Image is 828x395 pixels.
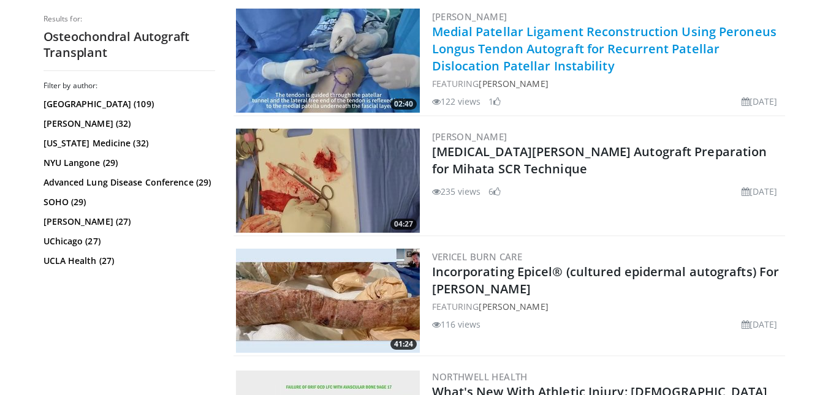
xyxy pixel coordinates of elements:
a: Incorporating Epicel® (cultured epidermal autografts) For [PERSON_NAME] [432,263,780,297]
a: 02:40 [236,9,420,113]
a: [GEOGRAPHIC_DATA] (109) [44,98,212,110]
span: 41:24 [390,339,417,350]
a: 41:24 [236,249,420,353]
a: Medial Patellar Ligament Reconstruction Using Peroneus Longus Tendon Autograft for Recurrent Pate... [432,23,777,74]
div: FEATURING [432,300,783,313]
p: Results for: [44,14,215,24]
a: [PERSON_NAME] [479,78,548,89]
a: [PERSON_NAME] (27) [44,216,212,228]
li: 6 [488,185,501,198]
div: FEATURING [432,77,783,90]
a: Vericel Burn Care [432,250,523,263]
h3: Filter by author: [44,81,215,91]
a: [MEDICAL_DATA][PERSON_NAME] Autograft Preparation for Mihata SCR Technique [432,143,767,177]
img: 85872296-369f-4d0a-93b9-06439e7151c3.300x170_q85_crop-smart_upscale.jpg [236,9,420,113]
span: 02:40 [390,99,417,110]
a: [PERSON_NAME] [479,301,548,312]
li: 1 [488,95,501,108]
li: [DATE] [742,185,778,198]
span: 04:27 [390,219,417,230]
a: SOHO (29) [44,196,212,208]
a: [PERSON_NAME] [432,10,507,23]
img: 298e96b5-1438-4105-a2a2-a1c67810a5fb.300x170_q85_crop-smart_upscale.jpg [236,129,420,233]
li: 235 views [432,185,481,198]
a: Advanced Lung Disease Conference (29) [44,176,212,189]
a: UChicago (27) [44,235,212,247]
li: 122 views [432,95,481,108]
a: [US_STATE] Medicine (32) [44,137,212,149]
a: UCLA Health (27) [44,255,212,267]
a: [PERSON_NAME] (32) [44,118,212,130]
a: 04:27 [236,129,420,233]
h2: Osteochondral Autograft Transplant [44,29,215,61]
img: b77db0b8-024c-4b95-bef4-421a1817434e.300x170_q85_crop-smart_upscale.jpg [236,249,420,353]
a: Northwell Health [432,371,528,383]
li: 116 views [432,318,481,331]
a: NYU Langone (29) [44,157,212,169]
a: [PERSON_NAME] [432,130,507,143]
li: [DATE] [742,95,778,108]
li: [DATE] [742,318,778,331]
